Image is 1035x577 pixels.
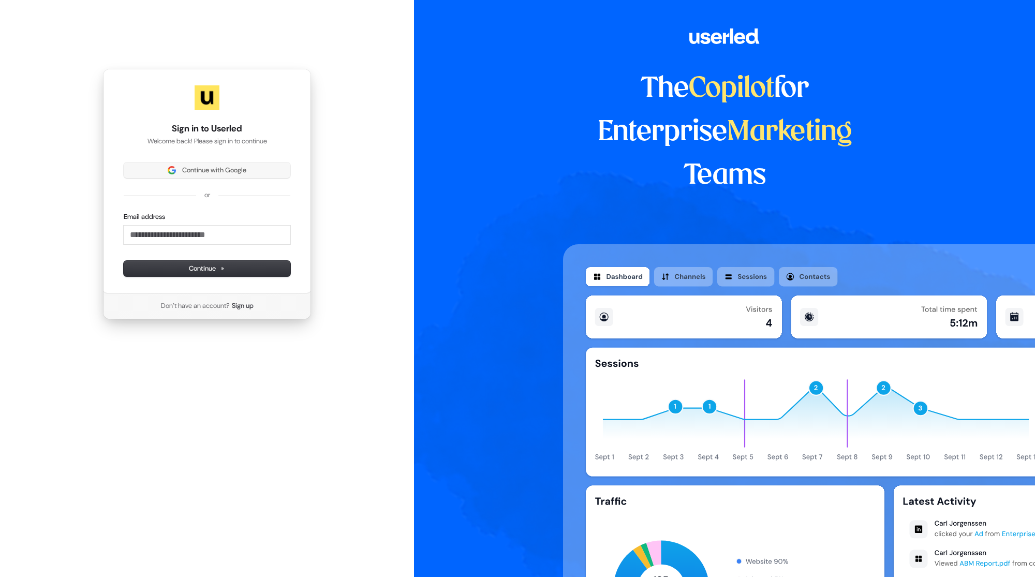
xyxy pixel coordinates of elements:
p: Welcome back! Please sign in to continue [124,137,290,146]
span: Copilot [689,76,774,102]
span: Marketing [727,119,852,146]
p: or [204,190,210,200]
img: Userled [195,85,219,110]
button: Continue [124,261,290,276]
h1: The for Enterprise Teams [563,67,886,198]
a: Sign up [232,301,254,310]
button: Sign in with GoogleContinue with Google [124,162,290,178]
img: Sign in with Google [168,166,176,174]
span: Don’t have an account? [161,301,230,310]
h1: Sign in to Userled [124,123,290,135]
span: Continue [189,264,225,273]
label: Email address [124,212,165,221]
span: Continue with Google [182,166,246,175]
